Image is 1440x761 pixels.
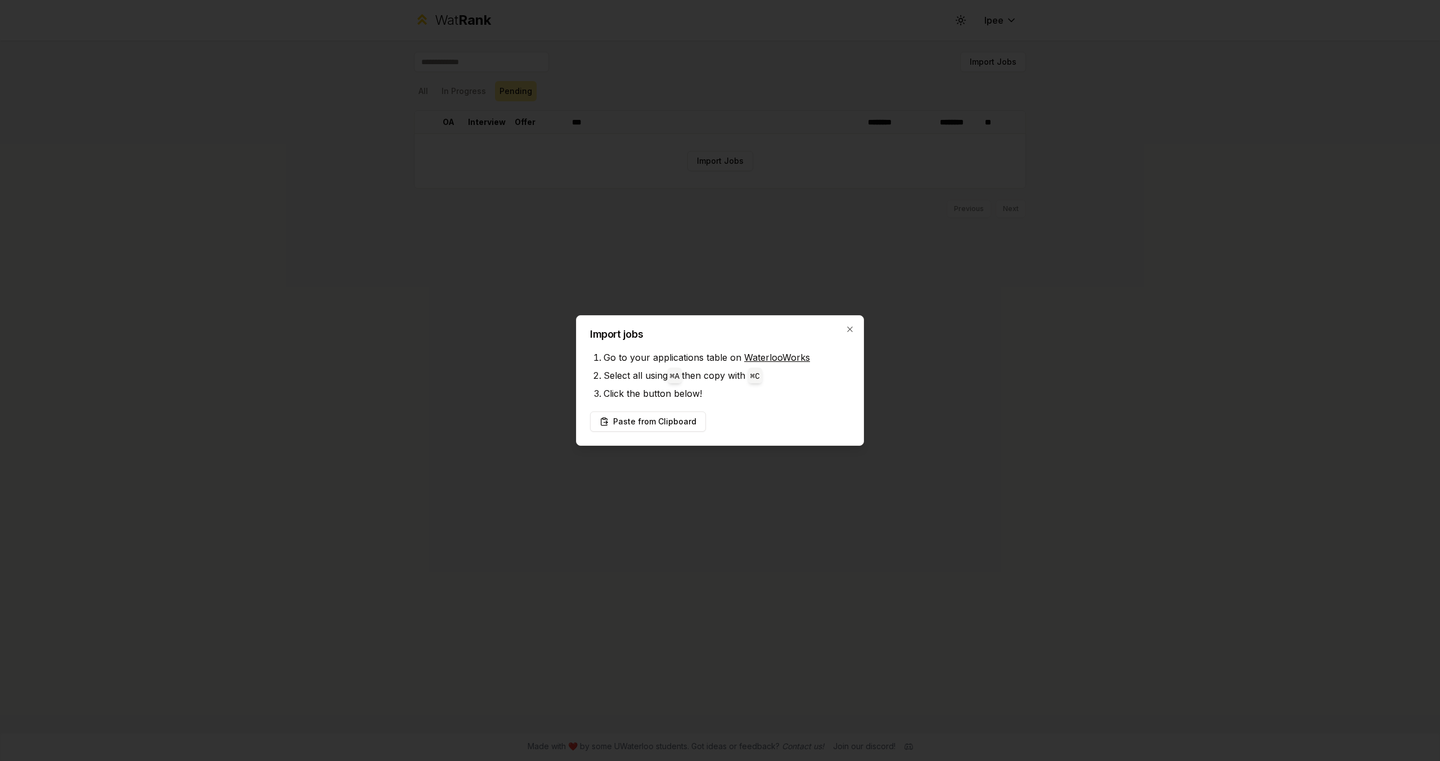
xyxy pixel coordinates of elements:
a: WaterlooWorks [744,352,810,363]
li: Select all using then copy with [604,366,850,384]
code: ⌘ C [750,372,760,381]
li: Go to your applications table on [604,348,850,366]
code: ⌘ A [670,372,679,381]
button: Paste from Clipboard [590,411,706,432]
li: Click the button below! [604,384,850,402]
h2: Import jobs [590,329,850,339]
